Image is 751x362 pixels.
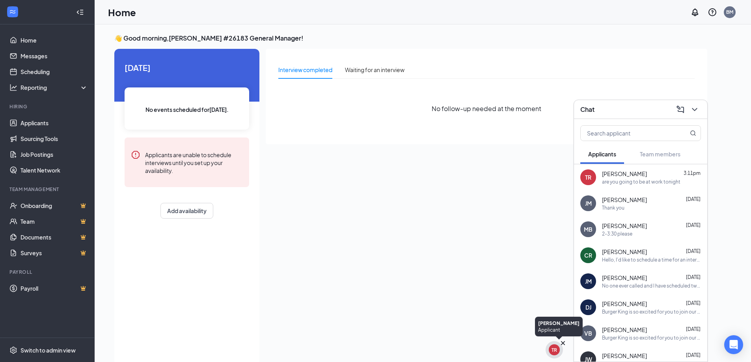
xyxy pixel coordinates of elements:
div: Switch to admin view [20,346,76,354]
svg: Error [131,150,140,160]
span: [DATE] [686,300,701,306]
span: [DATE] [686,196,701,202]
div: No one ever called and I have scheduled twice [602,282,701,289]
svg: ChevronDown [690,105,699,114]
span: [PERSON_NAME] [602,222,647,230]
span: Applicants [588,150,616,158]
div: Applicants are unable to schedule interviews until you set up your availability. [145,150,243,175]
div: TR [552,347,557,353]
a: Scheduling [20,64,88,80]
div: TR [585,173,591,181]
svg: Analysis [9,84,17,91]
div: JM [585,199,592,207]
a: Talent Network [20,162,88,178]
span: [PERSON_NAME] [602,300,647,308]
div: Open Intercom Messenger [724,335,743,354]
svg: Collapse [76,8,84,16]
div: Reporting [20,84,88,91]
span: Team members [640,150,680,158]
button: Add availability [160,203,213,219]
svg: QuestionInfo [708,7,717,17]
svg: WorkstreamLogo [9,8,17,16]
div: Hiring [9,103,86,110]
a: Messages [20,48,88,64]
input: Search applicant [581,126,674,141]
span: [DATE] [125,61,249,74]
div: Waiting for an interview [345,65,404,74]
a: DocumentsCrown [20,229,88,245]
span: [DATE] [686,248,701,254]
svg: MagnifyingGlass [690,130,696,136]
span: [DATE] [686,326,701,332]
a: OnboardingCrown [20,198,88,213]
a: SurveysCrown [20,245,88,261]
div: Thank you [602,204,624,211]
div: Burger King is so excited for you to join our team! Do you know anyone else who might be interest... [602,308,701,315]
div: Burger King is so excited for you to join our team! Do you know anyone else who might be interest... [602,334,701,341]
div: Payroll [9,269,86,275]
div: Team Management [9,186,86,193]
div: Hello, I'd like to schedule a time for an interview! [602,256,701,263]
div: 2-3:30 please [602,230,632,237]
div: BM [726,9,733,15]
span: No events scheduled for [DATE] . [145,105,229,114]
span: [PERSON_NAME] [602,274,647,282]
h3: 👋 Good morning, [PERSON_NAME] #26183 General Manager ! [114,34,707,43]
h3: Chat [580,105,594,114]
a: Home [20,32,88,48]
svg: Settings [9,346,17,354]
a: Job Postings [20,147,88,162]
span: [DATE] [686,274,701,280]
span: [PERSON_NAME] [602,352,647,360]
div: CR [584,251,592,259]
div: VB [584,329,592,337]
a: PayrollCrown [20,280,88,296]
div: Applicant [538,327,580,333]
div: [PERSON_NAME] [538,320,580,327]
span: No follow-up needed at the moment [432,104,541,113]
span: [PERSON_NAME] [602,170,647,178]
div: JM [585,277,592,285]
svg: Cross [559,339,567,347]
a: Sourcing Tools [20,131,88,147]
div: are you going to be at work tonight [602,178,680,185]
span: [DATE] [686,352,701,358]
button: ChevronDown [688,103,701,116]
span: [DATE] [686,222,701,228]
div: DJ [585,303,591,311]
span: [PERSON_NAME] [602,326,647,334]
a: Applicants [20,115,88,131]
div: Interview completed [278,65,332,74]
span: 3:11pm [684,170,701,176]
svg: ComposeMessage [676,105,685,114]
span: [PERSON_NAME] [602,196,647,204]
svg: Notifications [690,7,700,17]
span: [PERSON_NAME] [602,248,647,256]
button: ComposeMessage [674,103,687,116]
h1: Home [108,6,136,19]
div: MB [584,225,593,233]
a: TeamCrown [20,213,88,229]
